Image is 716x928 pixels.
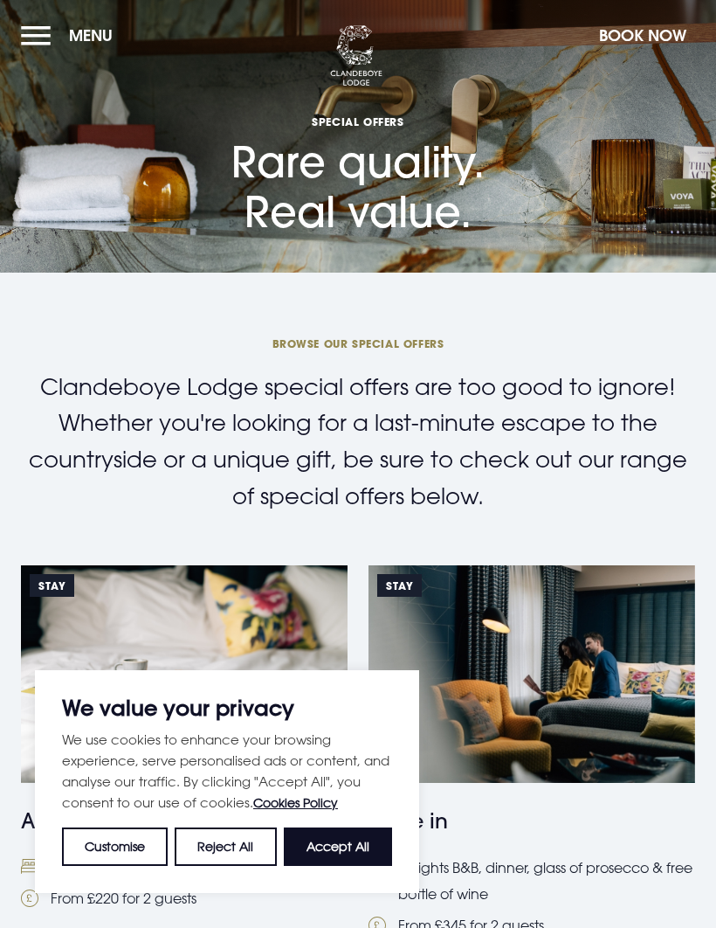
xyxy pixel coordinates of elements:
h4: Settle in [368,805,695,836]
button: Book Now [590,17,695,54]
img: Pound Coin [21,890,38,907]
h4: A taste of freedom [21,805,348,836]
p: Clandeboye Lodge special offers are too good to ignore! Whether you're looking for a last-minute ... [21,369,695,514]
p: We use cookies to enhance your browsing experience, serve personalised ads or content, and analys... [62,729,392,814]
img: https://clandeboyelodge.s3-assets.com/offer-thumbnails/taste-of-freedom-special-offers-2025.png [21,565,348,783]
img: Clandeboye Lodge [330,25,382,87]
span: Menu [69,25,113,45]
img: https://clandeboyelodge.s3-assets.com/offer-thumbnails/Settle-In-464x309.jpg [368,565,695,783]
span: Special Offers [231,114,485,128]
p: We value your privacy [62,697,392,718]
a: Stay https://clandeboyelodge.s3-assets.com/offer-thumbnails/taste-of-freedom-special-offers-2025.... [21,565,348,912]
span: Stay [377,574,422,597]
li: From £220 for 2 guests [21,885,348,911]
div: We value your privacy [35,670,419,893]
span: Stay [30,574,74,597]
li: 2 nights B&B, dinner, glass of prosecco & free bottle of wine [368,855,695,908]
button: Customise [62,828,168,866]
img: Bed [21,859,38,874]
span: BROWSE OUR SPECIAL OFFERS [21,336,695,350]
li: 1 night B&B, dinner & glass of prosecco [21,855,348,881]
button: Menu [21,17,121,54]
button: Accept All [284,828,392,866]
a: Cookies Policy [253,795,338,810]
button: Reject All [175,828,276,866]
